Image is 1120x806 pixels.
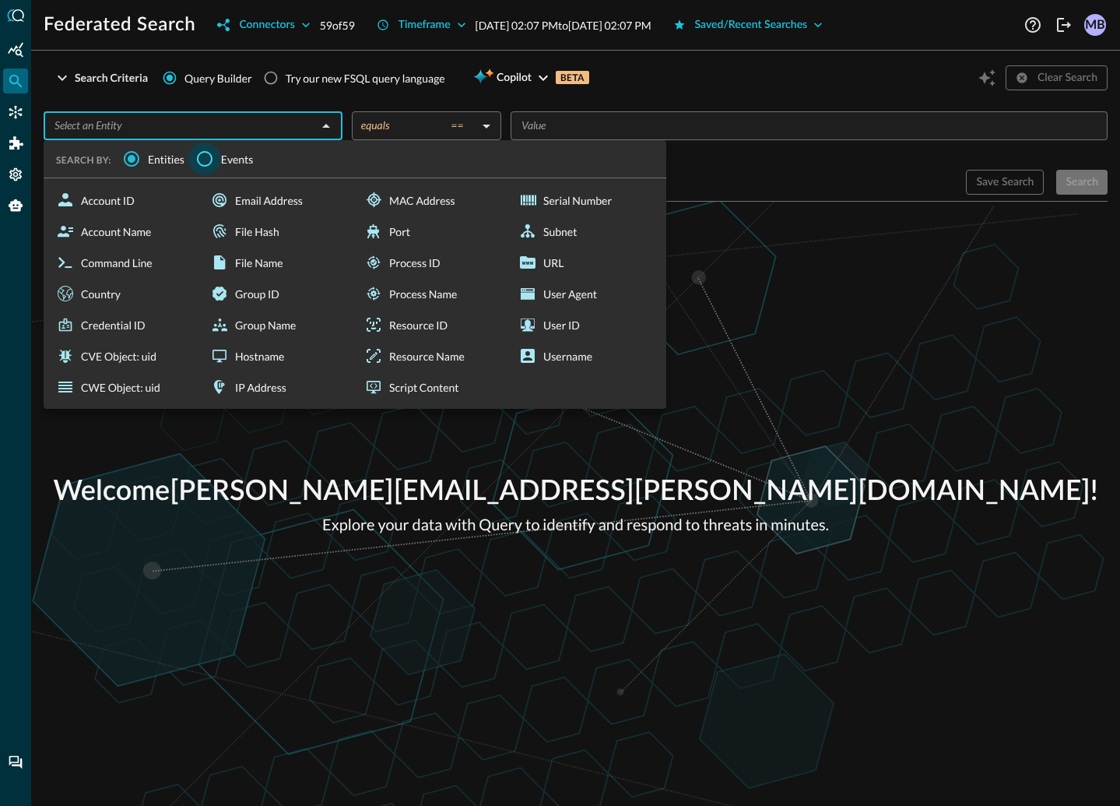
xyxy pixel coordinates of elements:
[497,69,532,88] span: Copilot
[204,278,352,309] div: Group ID
[50,216,198,247] div: Account Name
[358,371,506,403] div: Script Content
[3,193,28,218] div: Query Agent
[1020,12,1045,37] button: Help
[3,162,28,187] div: Settings
[44,65,157,90] button: Search Criteria
[204,185,352,216] div: Email Address
[315,115,337,137] button: Close
[512,278,660,309] div: User Agent
[75,69,148,88] div: Search Criteria
[358,216,506,247] div: Port
[556,71,589,84] p: BETA
[184,70,252,86] span: Query Builder
[204,340,352,371] div: Hostname
[286,70,445,86] div: Try our new FSQL query language
[3,69,28,93] div: Federated Search
[476,17,651,33] p: [DATE] 02:07 PM to [DATE] 02:07 PM
[239,16,294,35] div: Connectors
[148,151,184,167] span: Entities
[3,750,28,775] div: Chat
[1052,12,1076,37] button: Logout
[221,151,254,167] span: Events
[3,37,28,62] div: Summary Insights
[464,65,599,90] button: CopilotBETA
[50,278,198,309] div: Country
[398,16,451,35] div: Timeframe
[53,471,1097,513] p: Welcome [PERSON_NAME][EMAIL_ADDRESS][PERSON_NAME][DOMAIN_NAME] !
[3,100,28,125] div: Connectors
[50,371,198,403] div: CWE Object: uid
[56,154,111,166] span: SEARCH BY:
[50,247,198,278] div: Command Line
[515,116,1101,136] input: Value
[44,12,195,37] h1: Federated Search
[50,309,198,340] div: Credential ID
[204,216,352,247] div: File Hash
[320,17,355,33] p: 59 of 59
[204,309,352,340] div: Group Name
[48,116,312,136] input: Select an Entity
[208,12,319,37] button: Connectors
[512,247,660,278] div: URL
[358,278,506,309] div: Process Name
[512,185,660,216] div: Serial Number
[361,118,476,132] div: equals
[50,185,198,216] div: Account ID
[512,309,660,340] div: User ID
[358,185,506,216] div: MAC Address
[512,340,660,371] div: Username
[367,12,476,37] button: Timeframe
[358,309,506,340] div: Resource ID
[50,340,198,371] div: CVE Object: uid
[451,118,463,132] span: ==
[695,16,808,35] div: Saved/Recent Searches
[4,131,29,156] div: Addons
[53,513,1097,537] p: Explore your data with Query to identify and respond to threats in minutes.
[358,247,506,278] div: Process ID
[204,247,352,278] div: File Name
[664,12,833,37] button: Saved/Recent Searches
[1084,14,1106,36] div: MB
[358,340,506,371] div: Resource Name
[512,216,660,247] div: Subnet
[204,371,352,403] div: IP Address
[361,118,390,132] span: equals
